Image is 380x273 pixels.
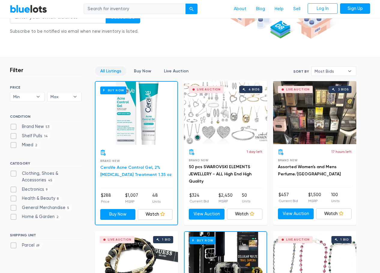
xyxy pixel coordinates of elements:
a: CeraVe Acne Control Gel, 2% [MEDICAL_DATA] Treatment 1.35 oz [100,165,172,177]
label: Mixed [10,142,39,148]
span: 9 [44,187,50,192]
span: Brand New [189,159,208,162]
p: 1 day left [247,149,262,154]
a: Help [270,3,288,15]
h6: CATEGORY [10,161,82,168]
b: ▾ [69,92,81,101]
li: 50 [242,192,250,204]
a: BlueLots [10,5,47,13]
a: 50 pcs SWAROVSKI ELEMENTS JEWELLERY - ALL High End High Quality [189,164,252,184]
a: Live Auction 4 bids [184,81,267,144]
a: Live Auction 3 bids [273,81,356,144]
span: 14 [42,134,50,139]
div: 4 bids [249,88,260,91]
a: All Listings [95,66,126,76]
label: Shelf Pulls [10,133,50,139]
a: Buy Now [95,82,177,145]
span: 8 [55,196,61,201]
span: Min [13,92,33,101]
a: About [229,3,251,15]
b: ▾ [32,92,44,101]
span: Brand New [100,159,120,162]
a: Sign Up [340,3,370,14]
p: Current Bid [279,198,298,204]
li: $457 [279,192,298,204]
li: $2,450 [219,192,233,204]
span: 69 [35,244,41,248]
div: 1 bid [340,238,348,241]
div: Subscribe to be notified via email when new inventory is listed. [10,28,140,35]
a: Watch [227,209,263,220]
input: Search for inventory [84,4,186,14]
h3: Filter [10,66,23,74]
span: 2 [55,215,61,220]
p: Price [101,199,111,204]
a: Assorted Women's and Mens Perfume/[GEOGRAPHIC_DATA] [278,164,341,177]
h6: CONDITION [10,114,82,121]
a: Blog [251,3,270,15]
label: Brand New [10,123,51,130]
li: 100 [331,192,339,204]
h6: SHIPPING UNIT [10,233,82,240]
a: Watch [316,208,352,219]
li: $1,500 [308,192,321,204]
li: 48 [152,192,161,204]
p: MSRP [219,199,233,204]
h6: Buy Now [189,237,216,244]
span: Brand New [278,159,297,162]
div: Live Auction [108,238,131,241]
a: Live Auction [159,66,194,76]
div: 1 bid [162,238,170,241]
a: Buy Now [129,66,156,76]
div: Live Auction [286,88,310,91]
li: $288 [101,192,111,204]
p: MSRP [308,198,321,204]
a: View Auction [189,209,225,220]
div: 3 bids [338,88,349,91]
a: Watch [138,209,173,220]
b: ▾ [343,67,356,76]
label: Clothing, Shoes & Accessories [10,170,82,183]
a: Buy Now [100,209,135,220]
div: Live Auction [286,238,310,241]
p: Units [152,199,161,204]
span: 2 [33,143,39,148]
label: Health & Beauty [10,195,61,202]
span: 53 [44,125,51,129]
span: Most Bids [315,67,345,76]
p: Units [331,198,339,204]
label: Parcel [10,242,41,249]
p: 17 hours left [331,149,351,154]
p: Current Bid [189,199,209,204]
h6: PRICE [10,85,82,89]
li: $1,007 [125,192,138,204]
li: $324 [189,192,209,204]
span: 5 [65,206,71,211]
a: View Auction [278,208,314,219]
label: General Merchandise [10,205,71,211]
p: Units [242,199,250,204]
label: Home & Garden [10,214,61,220]
a: Log In [308,3,338,14]
label: Electronics [10,186,50,193]
a: Sell [288,3,305,15]
div: Live Auction [197,88,221,91]
span: Max [50,92,70,101]
label: Sort By [293,69,309,74]
h6: Buy Now [100,86,126,94]
p: MSRP [125,199,138,204]
span: 45 [46,178,54,183]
